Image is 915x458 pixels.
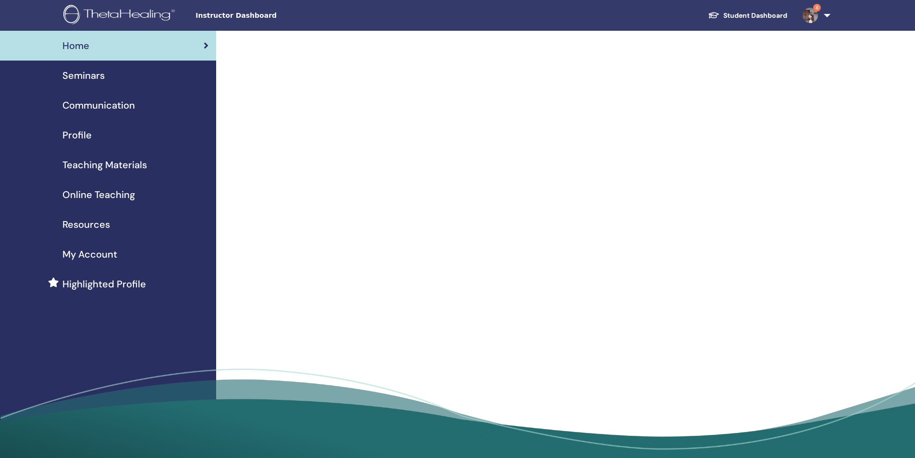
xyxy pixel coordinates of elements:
[700,7,795,25] a: Student Dashboard
[62,158,147,172] span: Teaching Materials
[62,98,135,112] span: Communication
[62,68,105,83] span: Seminars
[62,38,89,53] span: Home
[62,247,117,261] span: My Account
[62,128,92,142] span: Profile
[63,5,178,26] img: logo.png
[195,11,340,21] span: Instructor Dashboard
[62,277,146,291] span: Highlighted Profile
[813,4,821,12] span: 8
[62,187,135,202] span: Online Teaching
[708,11,720,19] img: graduation-cap-white.svg
[803,8,818,23] img: default.jpg
[62,217,110,232] span: Resources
